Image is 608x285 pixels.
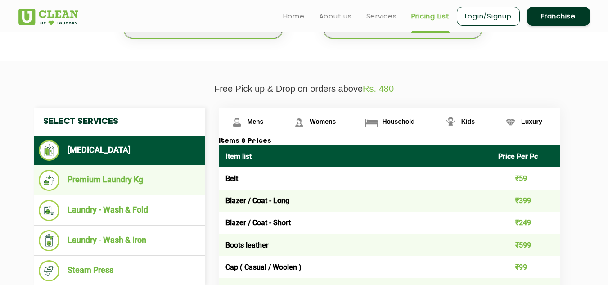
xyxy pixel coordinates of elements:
th: Price Per Pc [491,145,560,167]
td: Belt [219,167,492,190]
span: Luxury [521,118,542,125]
a: Pricing List [411,11,450,22]
td: ₹599 [491,234,560,256]
a: Home [283,11,305,22]
td: ₹249 [491,212,560,234]
td: ₹99 [491,256,560,278]
li: Laundry - Wash & Iron [39,230,201,251]
img: Household [364,114,379,130]
a: Login/Signup [457,7,520,26]
li: Premium Laundry Kg [39,170,201,191]
a: About us [319,11,352,22]
span: Rs. 480 [363,84,394,94]
td: Cap ( Casual / Woolen ) [219,256,492,278]
th: Item list [219,145,492,167]
li: [MEDICAL_DATA] [39,140,201,161]
li: Steam Press [39,260,201,281]
a: Services [366,11,397,22]
td: Blazer / Coat - Long [219,190,492,212]
a: Franchise [527,7,590,26]
img: Laundry - Wash & Iron [39,230,60,251]
img: UClean Laundry and Dry Cleaning [18,9,78,25]
img: Steam Press [39,260,60,281]
img: Dry Cleaning [39,140,60,161]
img: Mens [229,114,245,130]
p: Free Pick up & Drop on orders above [18,84,590,94]
h4: Select Services [34,108,205,136]
td: Boots leather [219,234,492,256]
span: Kids [461,118,475,125]
span: Womens [310,118,336,125]
li: Laundry - Wash & Fold [39,200,201,221]
img: Laundry - Wash & Fold [39,200,60,221]
span: Household [382,118,414,125]
span: Mens [248,118,264,125]
img: Premium Laundry Kg [39,170,60,191]
td: ₹399 [491,190,560,212]
img: Luxury [503,114,518,130]
td: ₹59 [491,167,560,190]
h3: Items & Prices [219,137,560,145]
img: Womens [291,114,307,130]
img: Kids [443,114,459,130]
td: Blazer / Coat - Short [219,212,492,234]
